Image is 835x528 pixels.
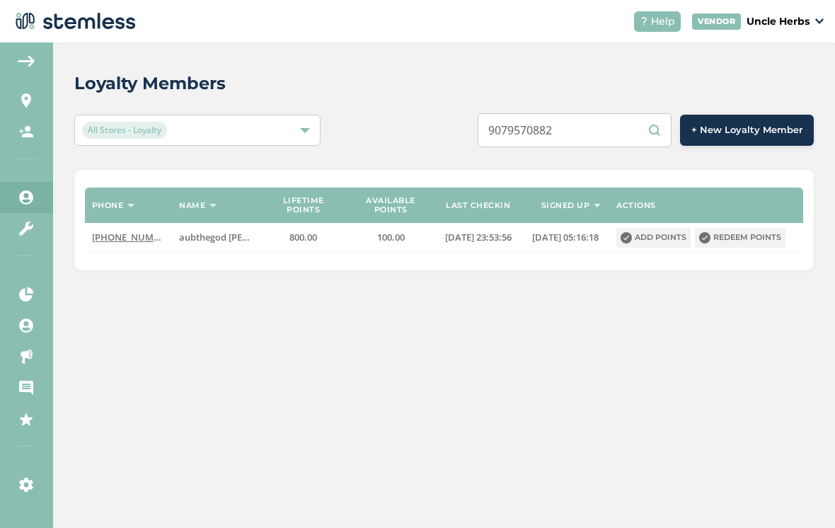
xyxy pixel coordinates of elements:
iframe: Chat Widget [764,460,835,528]
label: (907) 891-4978 [92,231,166,243]
span: [PHONE_NUMBER] [92,231,173,243]
button: + New Loyalty Member [680,115,814,146]
img: icon-help-white-03924b79.svg [640,17,648,25]
img: icon_down-arrow-small-66adaf34.svg [815,18,824,24]
label: Last checkin [446,201,510,210]
h2: Loyalty Members [74,71,226,96]
span: [DATE] 23:53:56 [445,231,512,243]
span: [DATE] 05:16:18 [532,231,599,243]
button: Redeem points [695,228,785,248]
label: 2024-04-08 05:16:18 [529,231,602,243]
label: 800.00 [267,231,340,243]
img: icon-sort-1e1d7615.svg [594,204,601,207]
img: icon-arrow-back-accent-c549486e.svg [18,55,35,67]
label: Name [179,201,205,210]
img: logo-dark-0685b13c.svg [11,7,136,35]
label: Phone [92,201,124,210]
div: VENDOR [692,13,741,30]
input: Search [478,113,672,147]
span: All Stores - Loyalty [82,122,167,139]
span: Help [651,14,675,29]
label: Available points [354,196,427,214]
img: icon-sort-1e1d7615.svg [127,204,134,207]
span: + New Loyalty Member [691,123,802,137]
span: 800.00 [289,231,317,243]
span: 100.00 [377,231,405,243]
img: icon-sort-1e1d7615.svg [209,204,217,207]
label: 100.00 [354,231,427,243]
label: Lifetime points [267,196,340,214]
label: aubthegod FERNANDEZ [179,231,253,243]
th: Actions [609,188,803,223]
p: Uncle Herbs [747,14,810,29]
button: Add points [616,228,691,248]
label: Signed up [541,201,590,210]
span: aubthegod [PERSON_NAME] [179,231,301,243]
label: 2025-07-26 23:53:56 [442,231,515,243]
